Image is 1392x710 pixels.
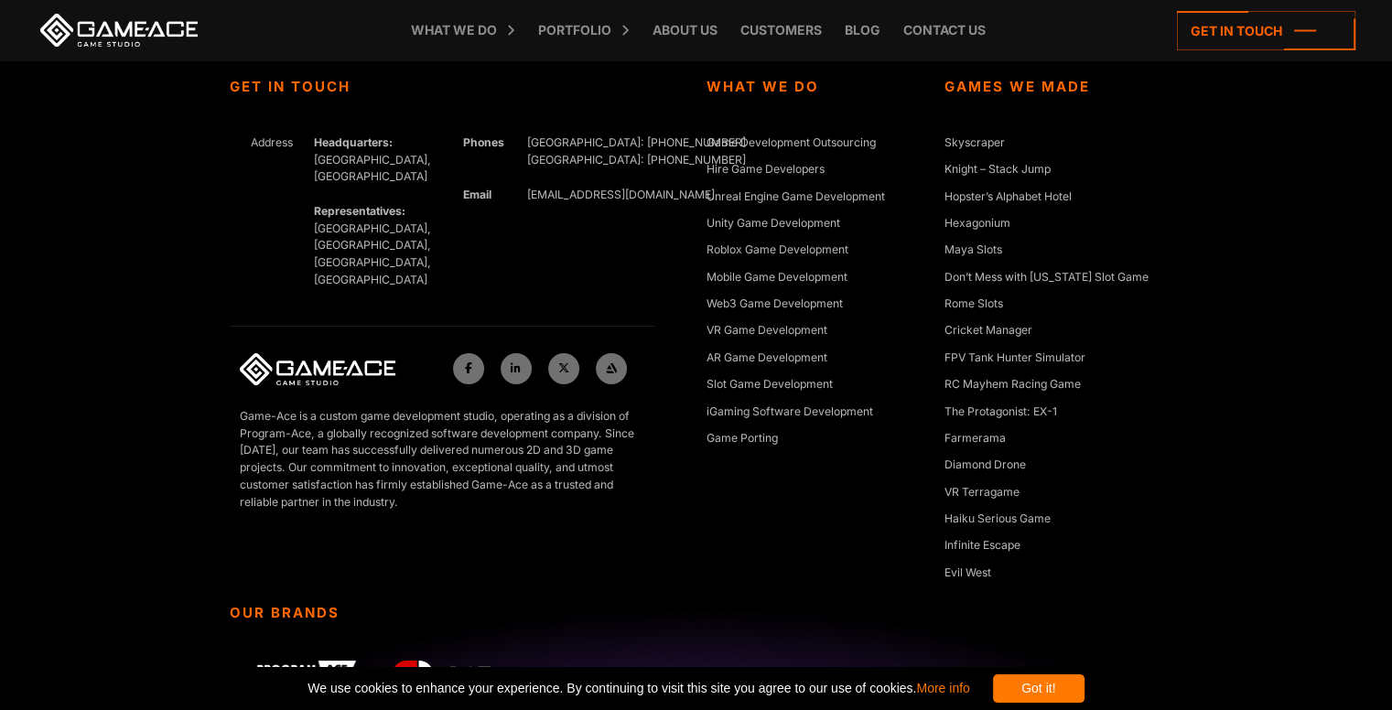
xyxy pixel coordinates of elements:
img: Game-Ace Logo [240,353,395,386]
a: Knight – Stack Jump [944,161,1051,179]
a: Diamond Drone [944,457,1026,475]
a: Game Porting [707,430,778,448]
span: We use cookies to enhance your experience. By continuing to visit this site you agree to our use ... [308,674,969,703]
span: Address [251,135,293,149]
p: Game-Ace is a custom game development studio, operating as a division of Program-Ace, a globally ... [240,408,644,511]
a: Unreal Engine Game Development [707,188,885,207]
a: AR Game Development [707,350,827,368]
a: Don’t Mess with [US_STATE] Slot Game [944,269,1149,287]
a: Hire Game Developers [707,161,825,179]
strong: Our Brands [230,605,685,622]
a: iGaming Software Development [707,403,873,422]
strong: What We Do [707,79,924,96]
a: VR Game Development [707,322,827,340]
a: Mobile Game Development [707,269,847,287]
a: [EMAIL_ADDRESS][DOMAIN_NAME] [527,188,715,201]
strong: Get In Touch [230,79,655,96]
span: [GEOGRAPHIC_DATA]: [PHONE_NUMBER] [527,153,746,167]
a: VR Terragame [944,484,1020,502]
a: Web3 Game Development [707,296,843,314]
a: Hexagonium [944,215,1010,233]
span: [GEOGRAPHIC_DATA]: [PHONE_NUMBER] [527,135,746,149]
a: Haiku Serious Game [944,511,1051,529]
strong: Email [463,188,491,201]
strong: Headquarters: [314,135,393,149]
a: Get in touch [1177,11,1355,50]
a: More info [916,681,969,695]
a: Maya Slots [944,242,1002,260]
a: Infinite Escape [944,537,1020,555]
a: Rome Slots [944,296,1003,314]
div: [GEOGRAPHIC_DATA], [GEOGRAPHIC_DATA] [GEOGRAPHIC_DATA], [GEOGRAPHIC_DATA], [GEOGRAPHIC_DATA], [GE... [304,134,432,289]
a: FPV Tank Hunter Simulator [944,350,1085,368]
strong: Games We Made [944,79,1162,96]
img: 3D-Ace [392,661,491,693]
a: Slot Game Development [707,376,833,394]
a: The Protagonist: EX-1 [944,403,1057,422]
a: Farmerama [944,430,1006,448]
a: Roblox Game Development [707,242,848,260]
a: RC Mayhem Racing Game [944,376,1081,394]
strong: Phones [463,135,504,149]
a: Game Development Outsourcing [707,134,876,153]
a: Hopster’s Alphabet Hotel [944,188,1072,207]
a: Cricket Manager [944,322,1032,340]
a: Unity Game Development [707,215,840,233]
a: Skyscraper [944,134,1005,153]
div: Got it! [993,674,1084,703]
a: Evil West [944,565,991,583]
strong: Representatives: [314,204,405,218]
img: Program-Ace [240,661,356,693]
